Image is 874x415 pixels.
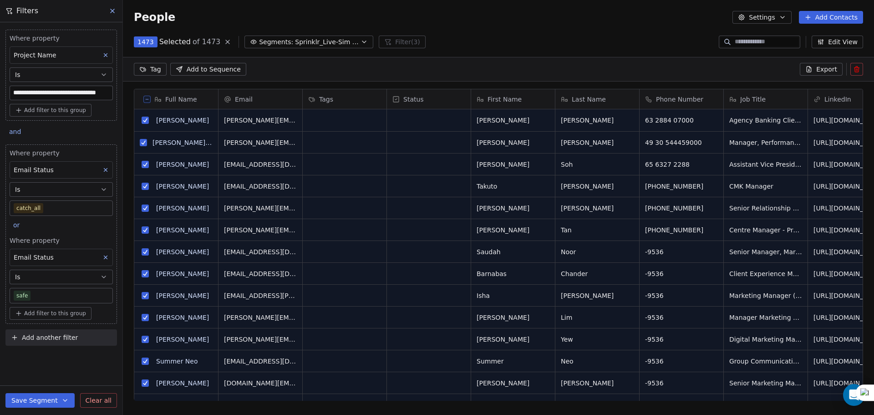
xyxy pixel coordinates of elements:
button: Export [800,63,843,76]
span: Neo [561,357,634,366]
a: [PERSON_NAME] [156,183,209,190]
span: [PERSON_NAME] [561,138,634,147]
span: [PERSON_NAME] [561,116,634,125]
span: [EMAIL_ADDRESS][DOMAIN_NAME] [224,400,297,410]
span: Group Communications Manager (Digital Marketing) [729,357,802,366]
span: People [134,10,175,24]
span: [PERSON_NAME] [477,313,549,322]
span: [PERSON_NAME] [561,182,634,191]
span: [PERSON_NAME] [477,116,549,125]
span: -9536 [645,269,718,278]
span: [PHONE_NUMBER] [645,182,718,191]
span: Segments: [259,37,293,47]
a: [PERSON_NAME] [156,292,209,299]
span: 63 2884 07000 [645,116,718,125]
span: Soh [561,160,634,169]
span: [EMAIL_ADDRESS][PERSON_NAME][DOMAIN_NAME] [224,291,297,300]
span: [PERSON_NAME][EMAIL_ADDRESS][DOMAIN_NAME] [224,335,297,344]
span: Export [816,65,837,74]
span: [EMAIL_ADDRESS][DOMAIN_NAME] [224,182,297,191]
span: [PERSON_NAME] [477,225,549,235]
span: Senior Relationship Development Manager (Premier Private Client) [729,204,802,213]
span: [EMAIL_ADDRESS][DOMAIN_NAME] [224,269,297,278]
span: [PERSON_NAME] [477,204,549,213]
span: Agency Banking Client Support Head [729,116,802,125]
span: Email [235,95,253,104]
span: Manager Marketing Communications [729,313,802,322]
span: Digital Marketing Manager, Group Communications [729,335,802,344]
span: -9536 [645,357,718,366]
span: Barnabas [477,269,549,278]
span: [PERSON_NAME][EMAIL_ADDRESS][PERSON_NAME][DOMAIN_NAME] [224,313,297,322]
span: Noor [561,247,634,256]
span: Tags [319,95,333,104]
a: [PERSON_NAME] [156,314,209,321]
span: Senior Marketing Manager (Residential) [729,379,802,388]
div: Open Intercom Messenger [843,384,865,406]
span: Senior Marketing Manager ( APAC ), Brand Media [729,400,802,410]
button: Settings [732,11,791,24]
div: Full Name [134,89,218,109]
span: Selected [159,36,191,47]
span: Assistant Vice President - Customer Experience (User Experience Journey) [729,160,802,169]
button: Edit View [812,36,863,48]
a: [PERSON_NAME] [156,205,209,212]
a: [PERSON_NAME] [156,117,209,124]
span: Phone Number [656,95,703,104]
span: [PERSON_NAME] [477,335,549,344]
span: Last Name [572,95,606,104]
span: [PERSON_NAME] [477,138,549,147]
div: First Name [471,89,555,109]
div: Last Name [555,89,639,109]
a: [PERSON_NAME] [156,336,209,343]
span: Sprinklr_Live-Sim Webinar_[DATE] [295,37,359,47]
span: [PERSON_NAME][EMAIL_ADDRESS][PERSON_NAME][DOMAIN_NAME] [224,116,297,125]
span: [PHONE_NUMBER] [645,204,718,213]
button: 1473 [134,36,158,47]
span: First Name [488,95,522,104]
span: Summer [477,357,549,366]
span: 1473 [137,37,154,46]
span: Lim [561,313,634,322]
div: Phone Number [640,89,723,109]
span: [PERSON_NAME][EMAIL_ADDRESS][DOMAIN_NAME] [224,225,297,235]
div: Status [387,89,471,109]
span: Yew [561,335,634,344]
div: Tags [303,89,386,109]
span: LinkedIn [824,95,851,104]
div: grid [134,109,218,401]
span: [PERSON_NAME] [477,379,549,388]
span: [PERSON_NAME] [477,160,549,169]
div: Email [218,89,302,109]
span: Status [403,95,424,104]
span: 65 6327 2288 [645,160,718,169]
span: Full Name [165,95,197,104]
span: Tan [561,225,634,235]
span: Senior Manager, Marketing Communications [729,247,802,256]
span: [EMAIL_ADDRESS][DOMAIN_NAME] [224,357,297,366]
a: [PERSON_NAME] [156,161,209,168]
span: [PHONE_NUMBER] [645,225,718,235]
span: Saudah [477,247,549,256]
a: [PERSON_NAME] [156,248,209,256]
span: 49 30 544459000 [645,138,718,147]
span: Add to Sequence [187,65,241,74]
a: [PERSON_NAME] [PERSON_NAME] [152,139,260,146]
span: Takuto [477,182,549,191]
span: CMK Manager [729,182,802,191]
span: Tag [150,65,161,74]
span: Marketing Manager (Digital) [729,291,802,300]
span: -9536 [645,247,718,256]
span: [PERSON_NAME] [561,379,634,388]
span: Centre Manager - Premier Private Client [729,225,802,235]
span: [EMAIL_ADDRESS][DOMAIN_NAME] [224,247,297,256]
span: Chander [561,269,634,278]
span: -9536 [645,291,718,300]
a: [PERSON_NAME] [156,226,209,234]
span: Chew [561,400,634,410]
span: [PERSON_NAME] [561,291,634,300]
span: [PERSON_NAME] [561,204,634,213]
span: Manager, Performance Marketing - Paid Social (APAC) [729,138,802,147]
button: Add Contacts [799,11,863,24]
span: -9536 [645,379,718,388]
